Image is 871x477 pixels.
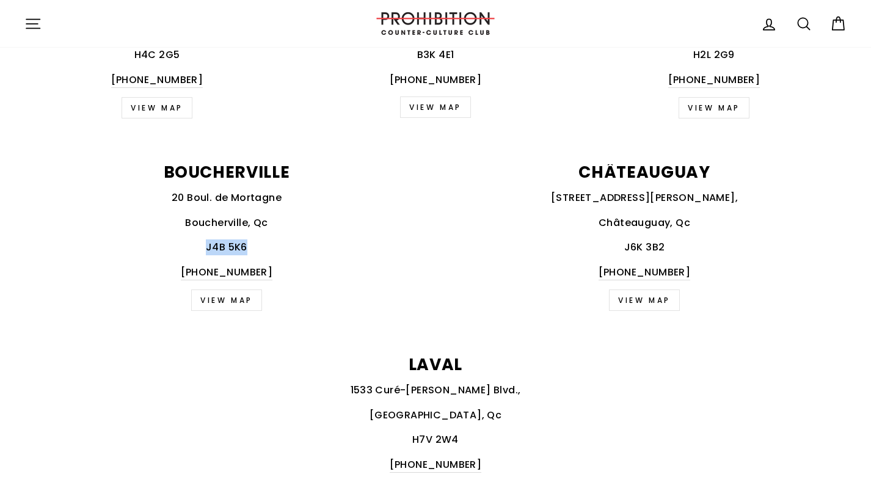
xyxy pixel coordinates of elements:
[24,190,429,206] p: 20 Boul. de Mortagne
[24,215,429,231] p: Boucherville, Qc
[442,164,847,181] p: CHÂTEAUGUAY
[581,47,847,63] p: H2L 2G9
[390,457,482,473] a: [PHONE_NUMBER]
[24,407,847,423] p: [GEOGRAPHIC_DATA], Qc
[374,12,497,35] img: PROHIBITION COUNTER-CULTURE CLUB
[24,164,429,181] p: BOUCHERVILLE
[303,72,568,88] p: [PHONE_NUMBER]
[442,239,847,255] p: J6K 3B2
[668,72,760,89] a: [PHONE_NUMBER]
[24,432,847,448] p: H7V 2W4
[191,289,262,311] a: view map
[599,264,691,281] a: [PHONE_NUMBER]
[181,264,273,281] a: [PHONE_NUMBER]
[609,289,680,311] a: view map
[122,97,192,118] a: VIEW MAP
[24,239,429,255] p: J4B 5K6
[24,382,847,398] p: 1533 Curé-[PERSON_NAME] Blvd.,
[111,72,203,89] a: [PHONE_NUMBER]
[24,357,847,373] p: LAVAL
[303,47,568,63] p: B3K 4E1
[400,96,471,118] a: VIEW MAP
[442,190,847,206] p: [STREET_ADDRESS][PERSON_NAME],
[24,47,290,63] p: H4C 2G5
[679,97,749,118] a: view map
[442,215,847,231] p: Châteauguay, Qc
